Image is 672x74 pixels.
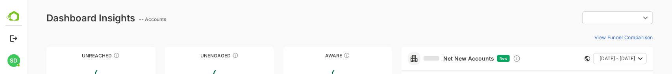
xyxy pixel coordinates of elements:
ag: -- Accounts [111,16,141,22]
a: Net New Accounts [396,55,467,62]
div: Unengaged [137,53,246,59]
img: BambooboxLogoMark.f1c84d78b4c51b1a7b5f700c9845e183.svg [4,9,24,25]
div: Dashboard Insights [19,12,107,24]
div: These accounts have not shown enough engagement and need nurturing [205,52,211,59]
span: New [472,56,480,61]
span: [DATE] - [DATE] [572,53,607,64]
div: Unreached [19,53,128,59]
button: Logout [8,33,19,44]
div: This card does not support filter and segments [557,56,563,61]
div: ​ [555,11,626,25]
button: View Funnel Comparison [564,31,626,44]
button: [DATE] - [DATE] [566,53,619,64]
div: Discover new ICP-fit accounts showing engagement — via intent surges, anonymous website visits, L... [485,55,493,63]
div: These accounts have not been engaged with for a defined time period [86,52,92,59]
div: Aware [256,53,365,59]
div: These accounts have just entered the buying cycle and need further nurturing [316,52,322,59]
div: SD [7,54,20,67]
